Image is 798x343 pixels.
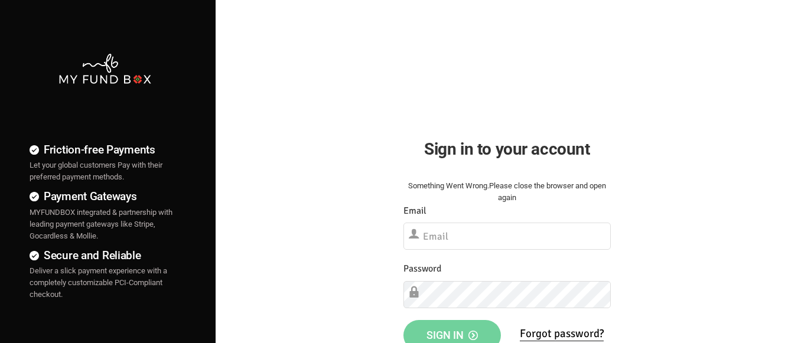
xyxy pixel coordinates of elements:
[30,266,167,299] span: Deliver a slick payment experience with a completely customizable PCI-Compliant checkout.
[58,53,152,85] img: mfbwhite.png
[30,161,162,181] span: Let your global customers Pay with their preferred payment methods.
[30,208,172,240] span: MYFUNDBOX integrated & partnership with leading payment gateways like Stripe, Gocardless & Mollie.
[30,141,180,158] h4: Friction-free Payments
[426,329,478,341] span: Sign in
[403,262,441,276] label: Password
[403,136,611,162] h2: Sign in to your account
[403,180,611,204] div: Something Went Wrong.Please close the browser and open again
[403,223,611,250] input: Email
[30,247,180,264] h4: Secure and Reliable
[403,204,426,218] label: Email
[30,188,180,205] h4: Payment Gateways
[520,326,604,341] a: Forgot password?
